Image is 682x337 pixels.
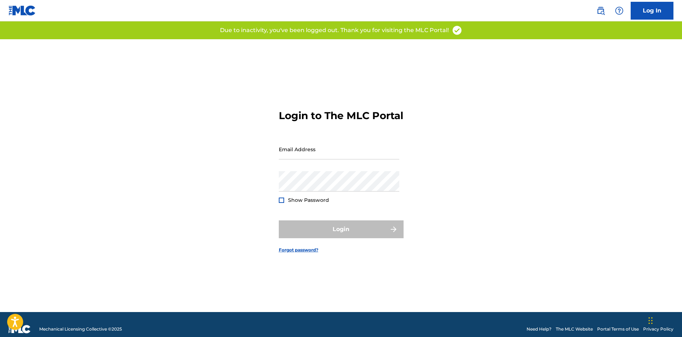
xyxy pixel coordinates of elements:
a: Portal Terms of Use [597,326,639,332]
a: Privacy Policy [643,326,673,332]
img: search [596,6,605,15]
div: Help [612,4,626,18]
img: MLC Logo [9,5,36,16]
h3: Login to The MLC Portal [279,109,403,122]
img: access [452,25,462,36]
iframe: Chat Widget [646,303,682,337]
div: Drag [648,310,653,331]
img: logo [9,325,31,333]
a: Need Help? [527,326,552,332]
a: Public Search [594,4,608,18]
p: Due to inactivity, you've been logged out. Thank you for visiting the MLC Portal! [220,26,449,35]
span: Mechanical Licensing Collective © 2025 [39,326,122,332]
a: Forgot password? [279,247,318,253]
a: Log In [631,2,673,20]
a: The MLC Website [556,326,593,332]
img: help [615,6,624,15]
span: Show Password [288,197,329,203]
